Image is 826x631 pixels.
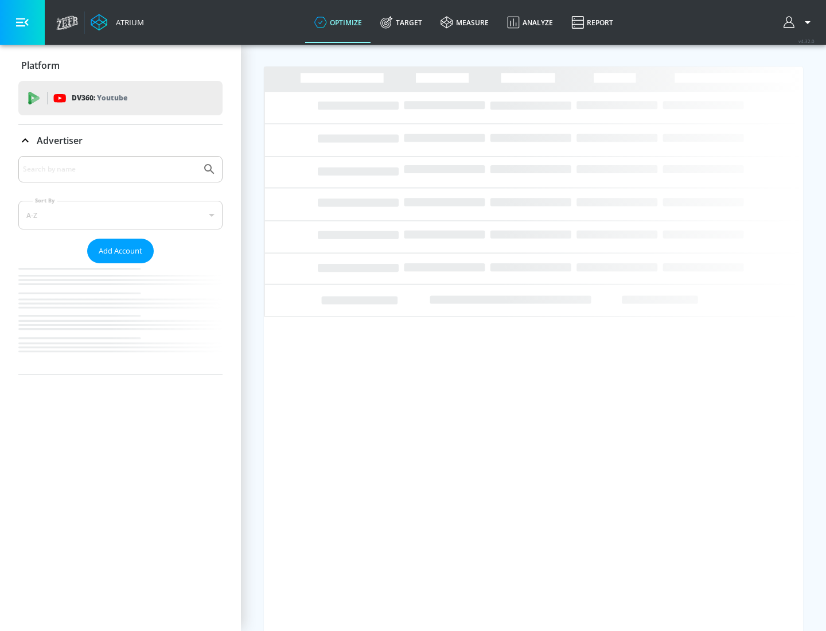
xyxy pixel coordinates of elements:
[798,38,815,44] span: v 4.32.0
[18,49,223,81] div: Platform
[498,2,562,43] a: Analyze
[87,239,154,263] button: Add Account
[33,197,57,204] label: Sort By
[72,92,127,104] p: DV360:
[23,162,197,177] input: Search by name
[18,263,223,375] nav: list of Advertiser
[37,134,83,147] p: Advertiser
[18,81,223,115] div: DV360: Youtube
[431,2,498,43] a: measure
[99,244,142,258] span: Add Account
[305,2,371,43] a: optimize
[21,59,60,72] p: Platform
[111,17,144,28] div: Atrium
[18,124,223,157] div: Advertiser
[91,14,144,31] a: Atrium
[18,201,223,229] div: A-Z
[97,92,127,104] p: Youtube
[371,2,431,43] a: Target
[562,2,622,43] a: Report
[18,156,223,375] div: Advertiser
